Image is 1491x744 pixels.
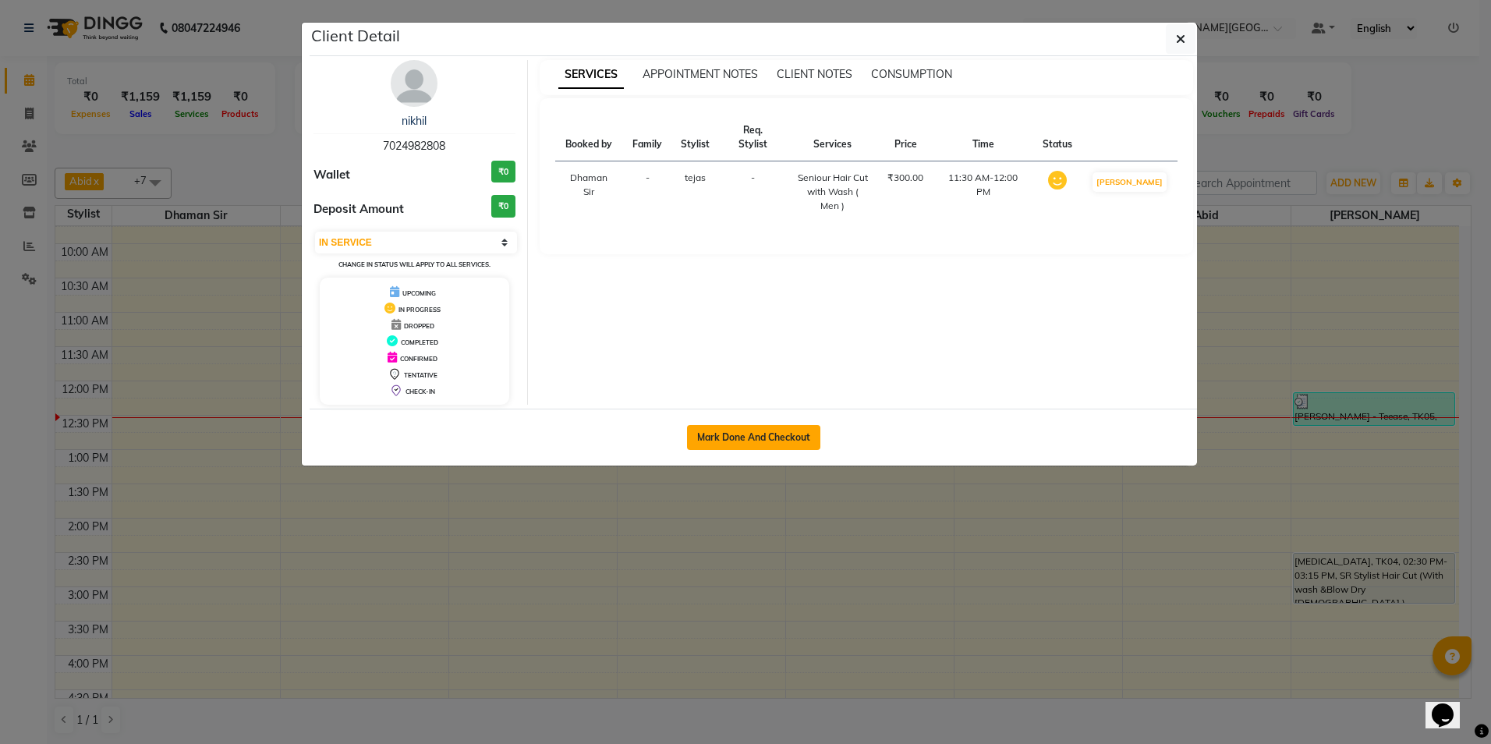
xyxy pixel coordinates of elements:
th: Status [1033,114,1082,161]
th: Family [623,114,671,161]
h3: ₹0 [491,195,515,218]
a: nikhil [402,114,427,128]
td: - [623,161,671,223]
span: CLIENT NOTES [777,67,852,81]
span: DROPPED [404,322,434,330]
h5: Client Detail [311,24,400,48]
th: Price [878,114,933,161]
iframe: chat widget [1425,682,1475,728]
span: SERVICES [558,61,624,89]
h3: ₹0 [491,161,515,183]
td: - [719,161,787,223]
th: Booked by [555,114,624,161]
span: 7024982808 [383,139,445,153]
span: CONSUMPTION [871,67,952,81]
th: Time [933,114,1033,161]
img: avatar [391,60,437,107]
span: Deposit Amount [313,200,404,218]
span: CONFIRMED [400,355,437,363]
td: Dhaman Sir [555,161,624,223]
th: Stylist [671,114,719,161]
span: TENTATIVE [404,371,437,379]
span: tejas [685,172,706,183]
span: Wallet [313,166,350,184]
span: CHECK-IN [406,388,435,395]
button: [PERSON_NAME] [1093,172,1167,192]
div: Seniour Hair Cut with Wash ( Men ) [796,171,869,213]
small: Change in status will apply to all services. [338,260,491,268]
span: IN PROGRESS [398,306,441,314]
div: ₹300.00 [887,171,923,185]
td: 11:30 AM-12:00 PM [933,161,1033,223]
button: Mark Done And Checkout [687,425,820,450]
th: Req. Stylist [719,114,787,161]
span: APPOINTMENT NOTES [643,67,758,81]
span: UPCOMING [402,289,436,297]
span: COMPLETED [401,338,438,346]
th: Services [787,114,878,161]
